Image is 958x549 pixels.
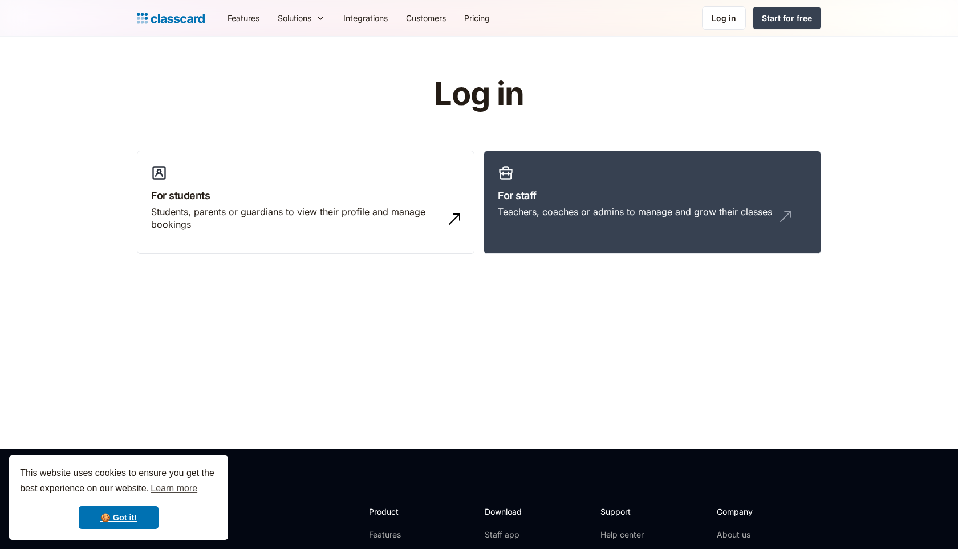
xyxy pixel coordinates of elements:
[498,205,772,218] div: Teachers, coaches or admins to manage and grow their classes
[712,12,736,24] div: Log in
[484,151,821,255] a: For staffTeachers, coaches or admins to manage and grow their classes
[20,466,217,497] span: This website uses cookies to ensure you get the best experience on our website.
[334,5,397,31] a: Integrations
[455,5,499,31] a: Pricing
[149,480,199,497] a: learn more about cookies
[485,506,531,518] h2: Download
[137,151,474,255] a: For studentsStudents, parents or guardians to view their profile and manage bookings
[278,12,311,24] div: Solutions
[298,76,660,112] h1: Log in
[485,529,531,540] a: Staff app
[218,5,269,31] a: Features
[137,10,205,26] a: home
[753,7,821,29] a: Start for free
[717,529,793,540] a: About us
[151,188,460,203] h3: For students
[369,506,430,518] h2: Product
[702,6,746,30] a: Log in
[600,506,647,518] h2: Support
[9,455,228,540] div: cookieconsent
[600,529,647,540] a: Help center
[762,12,812,24] div: Start for free
[498,188,807,203] h3: For staff
[79,506,159,529] a: dismiss cookie message
[717,506,793,518] h2: Company
[369,529,430,540] a: Features
[269,5,334,31] div: Solutions
[397,5,455,31] a: Customers
[151,205,437,231] div: Students, parents or guardians to view their profile and manage bookings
